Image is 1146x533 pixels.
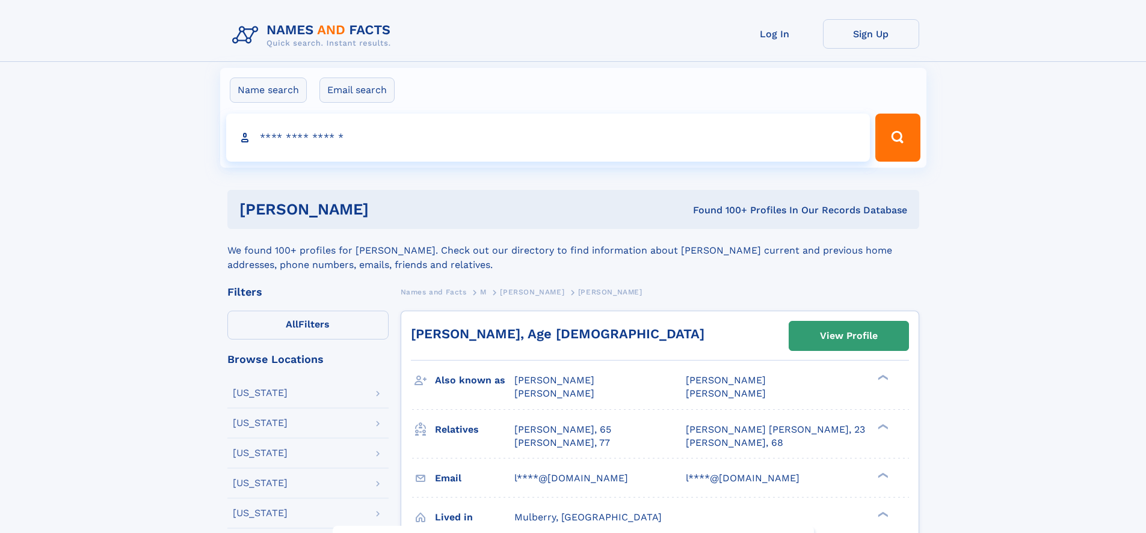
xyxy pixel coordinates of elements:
span: [PERSON_NAME] [686,388,766,399]
a: [PERSON_NAME], 77 [514,436,610,449]
div: [US_STATE] [233,448,288,458]
label: Name search [230,78,307,103]
a: View Profile [789,321,908,350]
button: Search Button [875,114,920,162]
span: M [480,288,487,296]
span: [PERSON_NAME] [514,374,594,386]
div: View Profile [820,322,878,350]
a: Sign Up [823,19,919,49]
input: search input [226,114,870,162]
a: Names and Facts [401,284,467,299]
a: [PERSON_NAME] [500,284,564,299]
div: [US_STATE] [233,508,288,518]
div: [US_STATE] [233,418,288,428]
div: ❯ [875,374,889,382]
h3: Lived in [435,507,514,528]
div: [US_STATE] [233,388,288,398]
div: Filters [227,287,389,297]
a: [PERSON_NAME], Age [DEMOGRAPHIC_DATA] [411,326,704,341]
div: ❯ [875,471,889,479]
label: Filters [227,311,389,340]
span: [PERSON_NAME] [500,288,564,296]
a: [PERSON_NAME] [PERSON_NAME], 23 [686,423,865,436]
span: Mulberry, [GEOGRAPHIC_DATA] [514,511,662,523]
span: [PERSON_NAME] [578,288,642,296]
label: Email search [319,78,395,103]
h1: [PERSON_NAME] [239,202,531,217]
a: [PERSON_NAME], 65 [514,423,611,436]
a: [PERSON_NAME], 68 [686,436,783,449]
span: [PERSON_NAME] [514,388,594,399]
img: Logo Names and Facts [227,19,401,52]
h3: Also known as [435,370,514,391]
a: Log In [727,19,823,49]
div: We found 100+ profiles for [PERSON_NAME]. Check out our directory to find information about [PERS... [227,229,919,272]
div: ❯ [875,422,889,430]
a: M [480,284,487,299]
div: Found 100+ Profiles In Our Records Database [531,204,907,217]
span: All [286,318,298,330]
span: [PERSON_NAME] [686,374,766,386]
h3: Relatives [435,419,514,440]
h3: Email [435,468,514,489]
div: [US_STATE] [233,478,288,488]
div: Browse Locations [227,354,389,365]
div: ❯ [875,510,889,518]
